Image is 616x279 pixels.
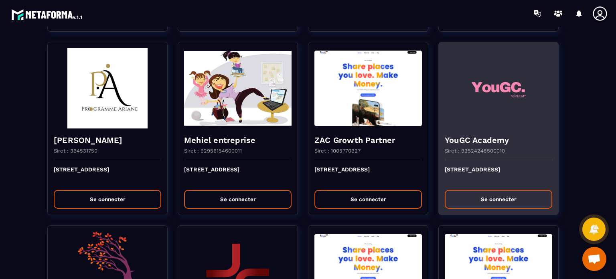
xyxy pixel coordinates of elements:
[184,48,292,128] img: funnel-background
[582,247,606,271] a: Ouvrir le chat
[445,48,552,128] img: funnel-background
[54,134,161,146] h4: [PERSON_NAME]
[184,190,292,209] button: Se connecter
[54,48,161,128] img: funnel-background
[54,148,97,154] p: Siret : 394531750
[54,190,161,209] button: Se connecter
[445,134,552,146] h4: YouGC Academy
[314,48,422,128] img: funnel-background
[445,166,552,184] p: [STREET_ADDRESS]
[184,166,292,184] p: [STREET_ADDRESS]
[314,166,422,184] p: [STREET_ADDRESS]
[11,7,83,22] img: logo
[314,134,422,146] h4: ZAC Growth Partner
[184,148,242,154] p: Siret : 92956154600011
[54,166,161,184] p: [STREET_ADDRESS]
[445,148,505,154] p: Siret : 92524245500010
[445,190,552,209] button: Se connecter
[184,134,292,146] h4: Mehiel entreprise
[314,148,361,154] p: Siret : 1005770927
[314,190,422,209] button: Se connecter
